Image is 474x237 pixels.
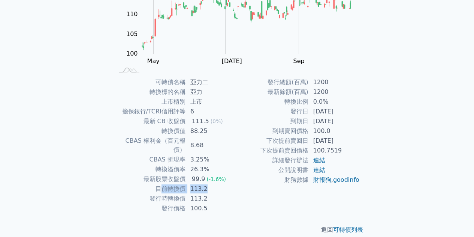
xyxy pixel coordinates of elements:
iframe: Chat Widget [437,201,474,237]
td: 26.3% [186,165,237,174]
td: 轉換價值 [114,126,186,136]
td: 擔保銀行/TCRI信用評等 [114,107,186,116]
td: 113.2 [186,184,237,194]
td: [DATE] [309,136,360,146]
td: 3.25% [186,155,237,165]
td: 113.2 [186,194,237,204]
td: , [309,175,360,185]
p: 返回 [105,225,369,234]
td: [DATE] [309,116,360,126]
a: goodinfo [333,176,359,183]
td: 發行總額(百萬) [237,77,309,87]
td: 可轉債名稱 [114,77,186,87]
td: 1200 [309,77,360,87]
span: (-1.6%) [206,176,226,182]
td: 8.68 [186,136,237,155]
td: 100.0 [309,126,360,136]
td: 亞力 [186,87,237,97]
td: 轉換比例 [237,97,309,107]
div: 111.5 [190,117,211,126]
tspan: [DATE] [222,57,242,65]
td: 88.25 [186,126,237,136]
td: 100.5 [186,204,237,213]
td: 下次提前賣回價格 [237,146,309,155]
tspan: 110 [126,11,138,18]
td: CBAS 權利金（百元報價） [114,136,186,155]
a: 連結 [313,157,325,164]
td: 下次提前賣回日 [237,136,309,146]
td: 6 [186,107,237,116]
td: 最新股票收盤價 [114,174,186,184]
tspan: 105 [126,30,138,38]
td: 發行日 [237,107,309,116]
span: (0%) [211,118,223,124]
td: 1200 [309,87,360,97]
a: 連結 [313,166,325,174]
td: 0.0% [309,97,360,107]
div: 99.9 [190,175,207,184]
td: 財務數據 [237,175,309,185]
td: 亞力二 [186,77,237,87]
td: 最新餘額(百萬) [237,87,309,97]
td: 詳細發行辦法 [237,155,309,165]
td: 轉換溢價率 [114,165,186,174]
td: 到期日 [237,116,309,126]
td: 上市 [186,97,237,107]
td: 上市櫃別 [114,97,186,107]
td: 發行價格 [114,204,186,213]
a: 財報狗 [313,176,331,183]
td: CBAS 折現率 [114,155,186,165]
td: 目前轉換價 [114,184,186,194]
td: 公開說明書 [237,165,309,175]
td: 轉換標的名稱 [114,87,186,97]
tspan: 100 [126,50,138,57]
td: [DATE] [309,107,360,116]
td: 100.7519 [309,146,360,155]
tspan: May [147,57,160,65]
td: 最新 CB 收盤價 [114,116,186,126]
td: 發行時轉換價 [114,194,186,204]
a: 可轉債列表 [333,226,363,233]
tspan: Sep [293,57,305,65]
div: 聊天小工具 [437,201,474,237]
td: 到期賣回價格 [237,126,309,136]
